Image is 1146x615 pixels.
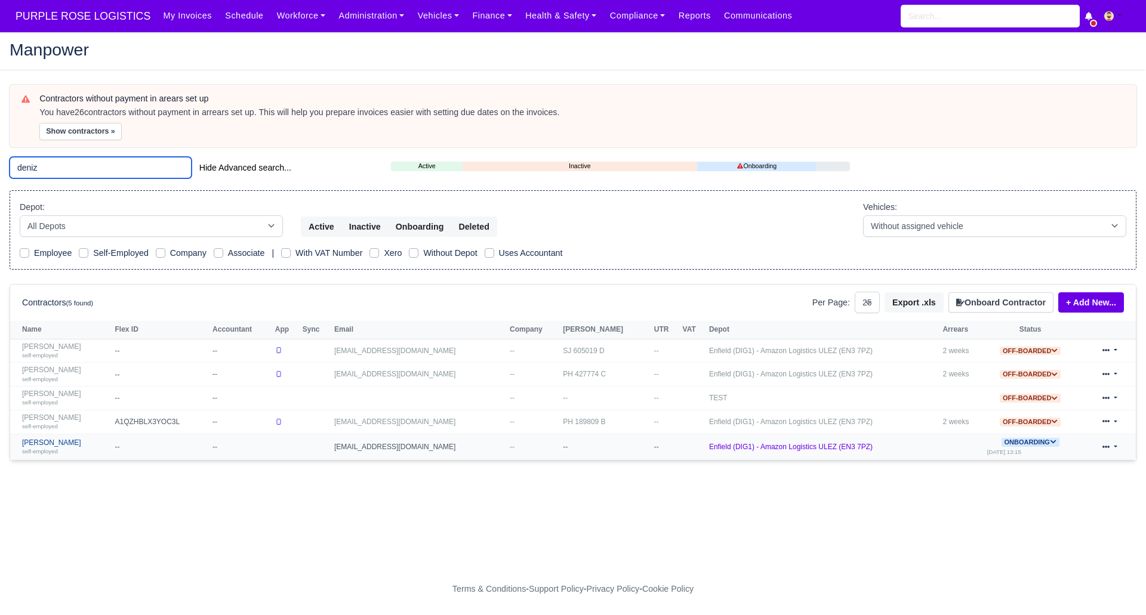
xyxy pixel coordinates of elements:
[901,5,1080,27] input: Search...
[22,298,93,308] h6: Contractors
[384,246,402,260] label: Xero
[112,410,210,434] td: A1QZHBLX3YOC3L
[510,394,515,402] span: --
[301,217,342,237] button: Active
[75,107,84,117] strong: 26
[1000,418,1061,426] a: Off-boarded
[863,200,897,214] label: Vehicles:
[210,410,272,434] td: --
[10,4,156,28] span: PURPLE ROSE LOGISTICS
[1000,394,1061,402] a: Off-boarded
[156,4,218,27] a: My Invoices
[560,434,651,460] td: --
[10,41,1136,58] h2: Manpower
[651,363,680,387] td: --
[93,246,149,260] label: Self-Employed
[192,157,299,178] button: Hide Advanced search...
[697,161,817,171] a: Onboarding
[529,584,584,594] a: Support Policy
[1000,370,1061,379] span: Off-boarded
[948,292,1053,313] button: Onboard Contractor
[270,4,332,27] a: Workforce
[510,418,515,426] span: --
[411,4,466,27] a: Vehicles
[10,157,192,178] input: Search (by name, email, transporter id) ...
[672,4,717,27] a: Reports
[34,246,72,260] label: Employee
[22,438,109,456] a: [PERSON_NAME] self-employed
[66,299,94,307] small: (5 found)
[642,584,694,594] a: Cookie Policy
[228,246,265,260] label: Associate
[651,321,680,339] th: UTR
[22,399,58,406] small: self-employed
[170,246,207,260] label: Company
[931,477,1146,615] iframe: Chat Widget
[391,161,463,171] a: Active
[331,410,507,434] td: [EMAIL_ADDRESS][DOMAIN_NAME]
[218,4,270,27] a: Schedule
[452,584,526,594] a: Terms & Conditions
[560,339,651,363] td: SJ 605019 D
[709,418,873,426] a: Enfield (DIG1) - Amazon Logistics ULEZ (EN3 7PZ)
[210,387,272,410] td: --
[112,387,210,410] td: --
[651,434,680,460] td: --
[1002,438,1059,447] span: Onboarding
[603,4,672,27] a: Compliance
[939,410,984,434] td: 2 weeks
[560,410,651,434] td: PH 189809 B
[10,5,156,28] a: PURPLE ROSE LOGISTICS
[331,321,507,339] th: Email
[680,321,706,339] th: VAT
[22,352,58,359] small: self-employed
[22,366,109,383] a: [PERSON_NAME] self-employed
[331,363,507,387] td: [EMAIL_ADDRESS][DOMAIN_NAME]
[210,339,272,363] td: --
[233,582,913,596] div: - - -
[560,387,651,410] td: --
[272,248,274,258] span: |
[709,347,873,355] a: Enfield (DIG1) - Amazon Logistics ULEZ (EN3 7PZ)
[510,370,515,378] span: --
[10,321,112,339] th: Name
[1000,370,1061,378] a: Off-boarded
[987,449,1021,455] small: [DATE] 13:15
[717,4,799,27] a: Communications
[39,123,122,140] button: Show contractors »
[210,434,272,460] td: --
[20,200,45,214] label: Depot:
[331,339,507,363] td: [EMAIL_ADDRESS][DOMAIN_NAME]
[560,321,651,339] th: [PERSON_NAME]
[651,339,680,363] td: --
[423,246,477,260] label: Without Depot
[1000,347,1061,356] span: Off-boarded
[22,413,109,431] a: [PERSON_NAME] self-employed
[939,321,984,339] th: Arrears
[22,390,109,407] a: [PERSON_NAME] self-employed
[388,217,452,237] button: Onboarding
[1,32,1145,70] div: Manpower
[22,342,109,360] a: [PERSON_NAME] self-employed
[651,410,680,434] td: --
[39,94,1125,104] h6: Contractors without payment in arears set up
[885,292,944,313] button: Export .xls
[112,434,210,460] td: --
[812,296,850,310] label: Per Page:
[1000,394,1061,403] span: Off-boarded
[22,423,58,429] small: self-employed
[272,321,300,339] th: App
[499,246,563,260] label: Uses Accountant
[112,321,210,339] th: Flex ID
[332,4,411,27] a: Administration
[709,394,728,402] a: TEST
[709,370,873,378] a: Enfield (DIG1) - Amazon Logistics ULEZ (EN3 7PZ)
[1053,292,1124,313] div: + Add New...
[1000,418,1061,427] span: Off-boarded
[507,321,560,339] th: Company
[510,443,515,451] span: --
[1002,438,1059,446] a: Onboarding
[112,339,210,363] td: --
[1000,347,1061,355] a: Off-boarded
[510,347,515,355] span: --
